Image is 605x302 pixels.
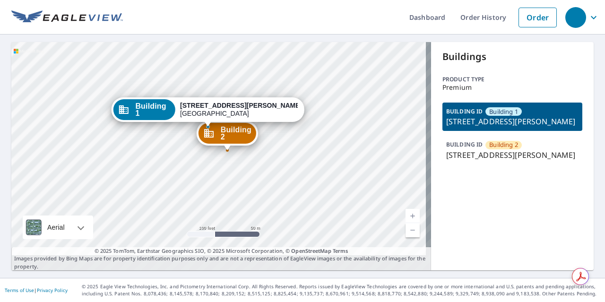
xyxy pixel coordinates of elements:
[446,107,483,115] p: BUILDING ID
[180,102,302,109] strong: [STREET_ADDRESS][PERSON_NAME]
[221,126,251,140] span: Building 2
[333,247,348,254] a: Terms
[519,8,557,27] a: Order
[82,283,600,297] p: © 2025 Eagle View Technologies, Inc. and Pictometry International Corp. All Rights Reserved. Repo...
[37,287,68,293] a: Privacy Policy
[446,140,483,148] p: BUILDING ID
[44,216,68,239] div: Aerial
[23,216,93,239] div: Aerial
[11,10,123,25] img: EV Logo
[406,209,420,223] a: Current Level 18, Zoom In
[442,75,582,84] p: Product type
[442,84,582,91] p: Premium
[5,287,68,293] p: |
[406,223,420,237] a: Current Level 18, Zoom Out
[446,116,579,127] p: [STREET_ADDRESS][PERSON_NAME]
[180,102,298,118] div: [GEOGRAPHIC_DATA]
[111,97,304,127] div: Dropped pin, building Building 1, Commercial property, 8400 Cortez Road West Bradenton, FL 34210
[5,287,34,293] a: Terms of Use
[95,247,348,255] span: © 2025 TomTom, Earthstar Geographics SIO, © 2025 Microsoft Corporation, ©
[489,107,518,116] span: Building 1
[446,149,579,161] p: [STREET_ADDRESS][PERSON_NAME]
[197,121,258,150] div: Dropped pin, building Building 2, Commercial property, 8400 Cortez Road West Bradenton, FL 34210
[442,50,582,64] p: Buildings
[489,140,518,149] span: Building 2
[291,247,331,254] a: OpenStreetMap
[135,103,171,117] span: Building 1
[11,247,431,271] p: Images provided by Bing Maps are for property identification purposes only and are not a represen...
